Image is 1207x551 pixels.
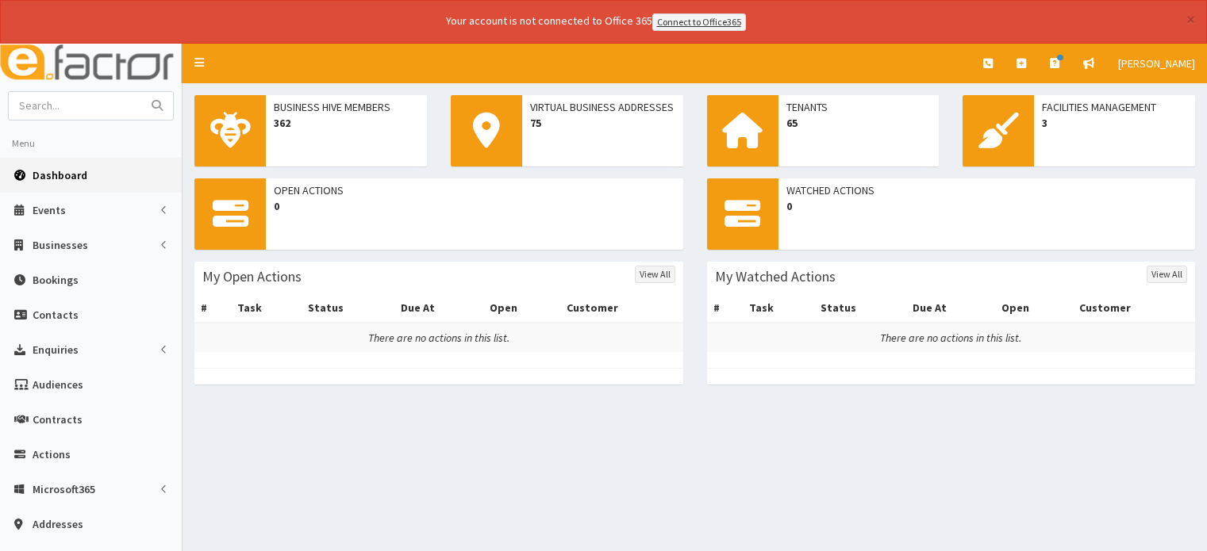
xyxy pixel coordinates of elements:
[33,238,88,252] span: Businesses
[1147,266,1187,283] a: View All
[274,99,419,115] span: Business Hive Members
[786,115,932,131] span: 65
[33,168,87,182] span: Dashboard
[530,115,675,131] span: 75
[786,198,1188,214] span: 0
[33,203,66,217] span: Events
[274,115,419,131] span: 362
[880,331,1021,345] i: There are no actions in this list.
[530,99,675,115] span: Virtual Business Addresses
[1042,115,1187,131] span: 3
[715,270,836,284] h3: My Watched Actions
[33,342,79,357] span: Enquiries
[995,293,1072,323] th: Open
[231,293,302,323] th: Task
[906,293,995,323] th: Due At
[1118,56,1195,71] span: [PERSON_NAME]
[1042,99,1187,115] span: Facilities Management
[707,293,744,323] th: #
[368,331,509,345] i: There are no actions in this list.
[274,182,675,198] span: Open Actions
[786,182,1188,198] span: Watched Actions
[1073,293,1195,323] th: Customer
[132,13,1060,31] div: Your account is not connected to Office 365
[652,13,746,31] a: Connect to Office365
[194,293,231,323] th: #
[33,447,71,461] span: Actions
[483,293,560,323] th: Open
[635,266,675,283] a: View All
[33,273,79,287] span: Bookings
[1106,44,1207,83] a: [PERSON_NAME]
[33,377,83,392] span: Audiences
[33,308,79,322] span: Contacts
[33,482,95,496] span: Microsoft365
[9,92,142,120] input: Search...
[786,99,932,115] span: Tenants
[33,412,83,427] span: Contracts
[274,198,675,214] span: 0
[394,293,483,323] th: Due At
[202,270,302,284] h3: My Open Actions
[743,293,814,323] th: Task
[1186,11,1195,28] button: ×
[302,293,394,323] th: Status
[33,517,83,531] span: Addresses
[814,293,906,323] th: Status
[560,293,682,323] th: Customer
